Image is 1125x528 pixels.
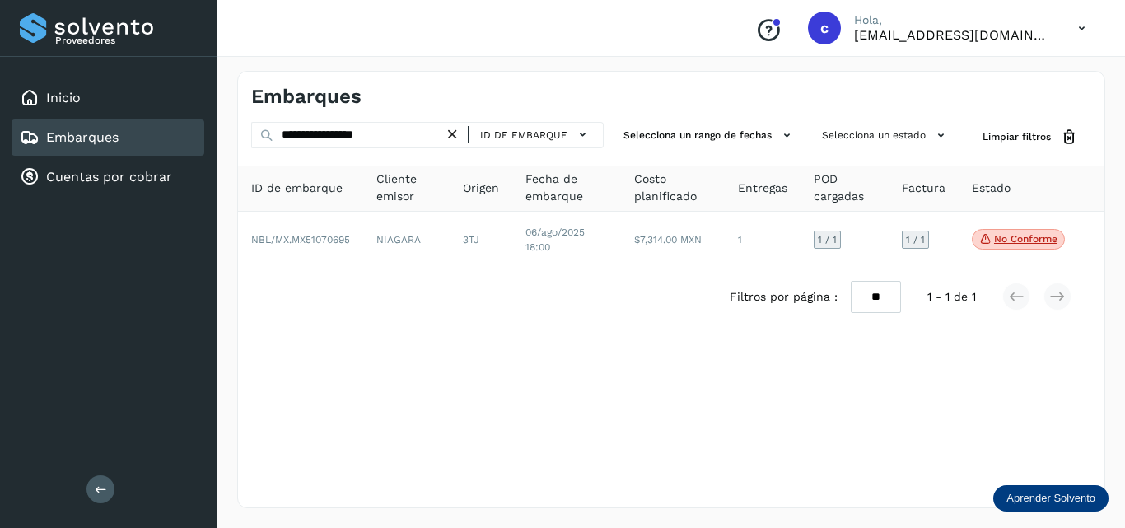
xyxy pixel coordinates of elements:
span: 06/ago/2025 18:00 [525,227,585,253]
span: Factura [902,180,945,197]
span: Estado [972,180,1011,197]
p: Hola, [854,13,1052,27]
span: 1 / 1 [906,235,925,245]
div: Aprender Solvento [993,485,1109,512]
span: Entregas [738,180,787,197]
div: Inicio [12,80,204,116]
h4: Embarques [251,85,362,109]
td: NIAGARA [363,212,450,268]
a: Embarques [46,129,119,145]
button: Selecciona un rango de fechas [617,122,802,149]
span: 1 / 1 [818,235,837,245]
span: Origen [463,180,499,197]
div: Embarques [12,119,204,156]
a: Cuentas por cobrar [46,169,172,185]
span: ID de embarque [480,128,567,143]
span: ID de embarque [251,180,343,197]
span: Costo planificado [634,171,712,205]
button: Selecciona un estado [815,122,956,149]
button: ID de embarque [475,123,596,147]
td: 3TJ [450,212,512,268]
span: Fecha de embarque [525,171,607,205]
span: POD cargadas [814,171,875,205]
p: Aprender Solvento [1006,492,1095,505]
p: Proveedores [55,35,198,46]
span: Limpiar filtros [983,129,1051,144]
button: Limpiar filtros [969,122,1091,152]
td: $7,314.00 MXN [621,212,725,268]
span: NBL/MX.MX51070695 [251,234,350,245]
p: cuentasespeciales8_met@castores.com.mx [854,27,1052,43]
span: Filtros por página : [730,288,838,306]
span: 1 - 1 de 1 [927,288,976,306]
span: Cliente emisor [376,171,436,205]
td: 1 [725,212,801,268]
p: No conforme [994,233,1057,245]
div: Cuentas por cobrar [12,159,204,195]
a: Inicio [46,90,81,105]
